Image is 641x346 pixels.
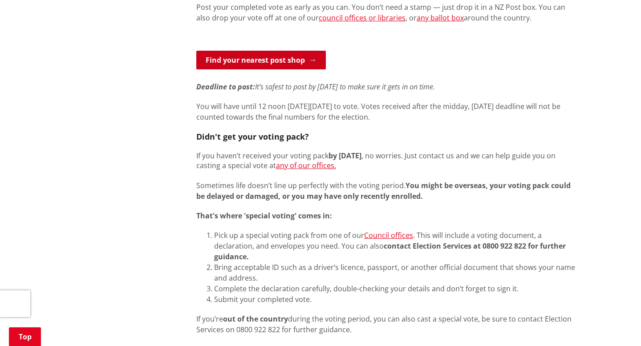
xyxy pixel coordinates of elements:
[255,82,435,92] em: It’s safest to post by [DATE] to make sure it gets in on time.
[196,101,576,122] p: You will have until 12 noon [DATE][DATE] to vote. Votes received after the midday, [DATE] deadlin...
[196,181,571,201] strong: You might be overseas, your voting pack could be delayed or damaged, or you may have only recentl...
[214,262,576,283] li: Bring acceptable ID such as a driver’s licence, passport, or another official document that shows...
[214,294,576,305] li: Submit your completed vote.
[196,2,576,23] p: Post your completed vote as early as you can. You don’t need a stamp — just drop it in a NZ Post ...
[196,180,576,201] p: Sometimes life doesn’t line up perfectly with the voting period.
[196,314,576,335] p: If you’re during the voting period, you can also cast a special vote, be sure to contact Election...
[196,211,332,221] strong: That's where 'special voting' comes in:
[214,241,566,262] strong: contact Election Services at 0800 922 822 for further guidance.
[417,13,464,23] a: any ballot box
[196,151,576,170] p: If you haven’t received your voting pack , no worries. Just contact us and we can help guide you ...
[600,309,632,341] iframe: Messenger Launcher
[196,82,255,92] em: Deadline to post:
[364,230,413,240] a: Council offices
[196,131,309,142] strong: Didn't get your voting pack?
[9,327,41,346] a: Top
[319,13,406,23] a: council offices or libraries
[214,283,576,294] li: Complete the declaration carefully, double-checking your details and don’t forget to sign it.
[214,230,576,262] li: Pick up a special voting pack from one of our . This will include a voting document, a declaratio...
[276,161,336,170] a: any of our offices.
[196,51,326,69] a: Find your nearest post shop
[329,151,361,161] strong: by [DATE]
[223,314,288,324] strong: out of the country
